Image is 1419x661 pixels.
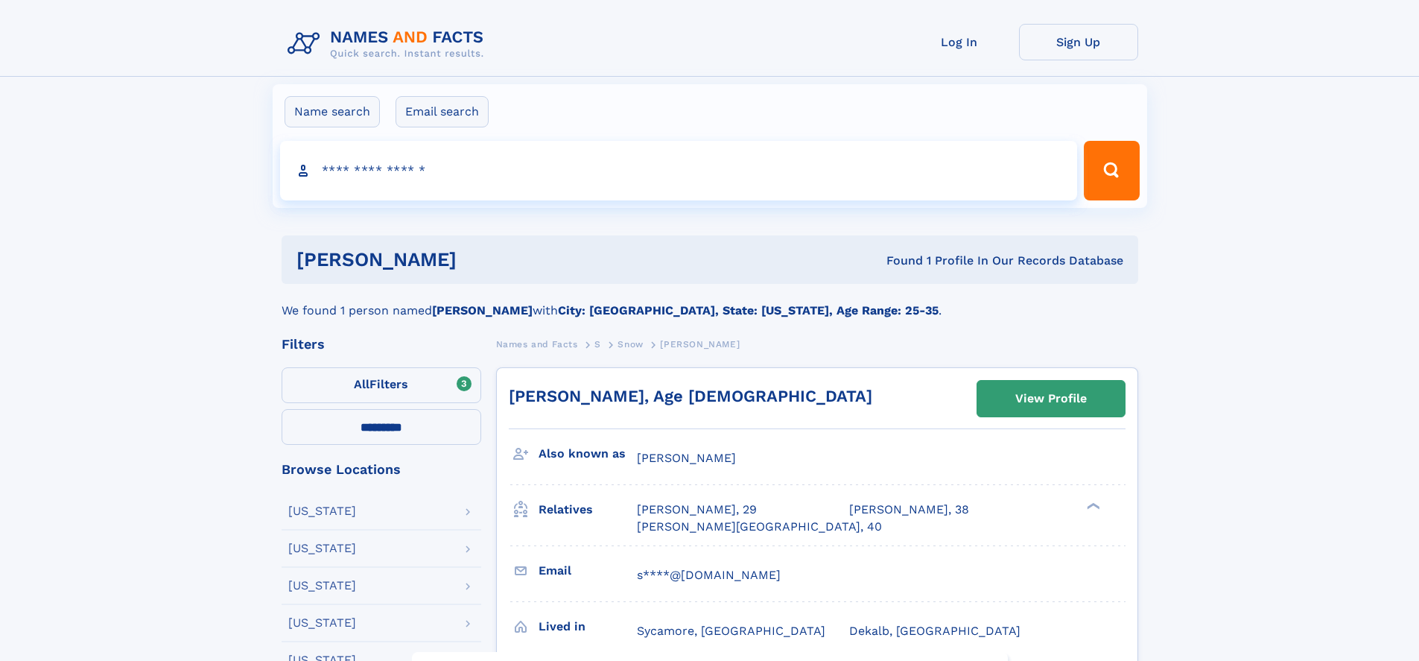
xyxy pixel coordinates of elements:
[539,614,637,639] h3: Lived in
[432,303,533,317] b: [PERSON_NAME]
[1084,141,1139,200] button: Search Button
[637,519,882,535] a: [PERSON_NAME][GEOGRAPHIC_DATA], 40
[539,441,637,467] h3: Also known as
[671,253,1123,269] div: Found 1 Profile In Our Records Database
[1019,24,1138,60] a: Sign Up
[282,24,496,64] img: Logo Names and Facts
[594,339,601,350] span: S
[637,502,757,518] a: [PERSON_NAME], 29
[282,338,481,351] div: Filters
[618,339,643,350] span: Snow
[285,96,380,127] label: Name search
[539,558,637,583] h3: Email
[849,624,1020,638] span: Dekalb, [GEOGRAPHIC_DATA]
[354,377,369,391] span: All
[509,387,872,405] a: [PERSON_NAME], Age [DEMOGRAPHIC_DATA]
[496,335,578,353] a: Names and Facts
[849,502,969,518] a: [PERSON_NAME], 38
[1015,382,1087,416] div: View Profile
[900,24,1019,60] a: Log In
[296,250,672,269] h1: [PERSON_NAME]
[539,497,637,522] h3: Relatives
[977,381,1125,417] a: View Profile
[280,141,1078,200] input: search input
[288,617,356,629] div: [US_STATE]
[288,505,356,517] div: [US_STATE]
[618,335,643,353] a: Snow
[282,284,1138,320] div: We found 1 person named with .
[396,96,489,127] label: Email search
[637,624,825,638] span: Sycamore, [GEOGRAPHIC_DATA]
[594,335,601,353] a: S
[660,339,740,350] span: [PERSON_NAME]
[1083,502,1101,511] div: ❯
[637,451,736,465] span: [PERSON_NAME]
[282,463,481,476] div: Browse Locations
[288,580,356,592] div: [US_STATE]
[282,367,481,403] label: Filters
[558,303,939,317] b: City: [GEOGRAPHIC_DATA], State: [US_STATE], Age Range: 25-35
[288,543,356,554] div: [US_STATE]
